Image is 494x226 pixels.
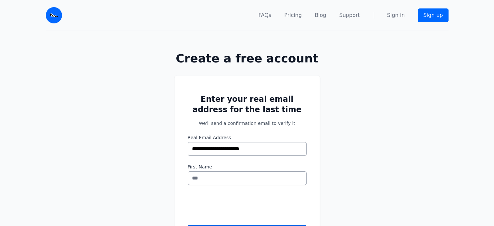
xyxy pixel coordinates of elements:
[387,11,405,19] a: Sign in
[154,52,341,65] h1: Create a free account
[418,8,448,22] a: Sign up
[188,120,307,126] p: We'll send a confirmation email to verify it
[188,164,307,170] label: First Name
[339,11,360,19] a: Support
[188,193,286,218] iframe: reCAPTCHA
[188,134,307,141] label: Real Email Address
[315,11,326,19] a: Blog
[46,7,62,23] img: Email Monster
[284,11,302,19] a: Pricing
[188,94,307,115] h2: Enter your real email address for the last time
[259,11,271,19] a: FAQs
